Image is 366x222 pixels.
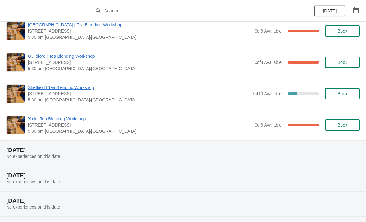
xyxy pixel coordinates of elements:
[6,205,60,210] span: No experiences on this date
[255,122,282,127] span: 0 of 6 Available
[28,65,252,72] span: 5:30 pm [GEOGRAPHIC_DATA]/[GEOGRAPHIC_DATA]
[255,60,282,65] span: 0 of 8 Available
[325,57,360,68] button: Book
[7,116,25,134] img: York | Tea Blending Workshop | 73 Low Petergate, YO1 7HY | 5:30 pm Europe/London
[28,116,252,122] span: York | Tea Blending Workshop
[28,59,252,65] span: [STREET_ADDRESS]
[28,122,252,128] span: [STREET_ADDRESS]
[28,53,252,59] span: Guildford | Tea Blending Workshop
[325,25,360,37] button: Book
[7,53,25,71] img: Guildford | Tea Blending Workshop | 5 Market Street, Guildford, GU1 4LB | 5:30 pm Europe/London
[104,5,274,16] input: Search
[6,179,60,184] span: No experiences on this date
[28,28,252,34] span: [STREET_ADDRESS]
[6,154,60,159] span: No experiences on this date
[7,22,25,40] img: London Covent Garden | Tea Blending Workshop | 11 Monmouth St, London, WC2H 9DA | 5:30 pm Europe/...
[6,147,360,153] h2: [DATE]
[337,60,347,65] span: Book
[7,85,25,103] img: Sheffield | Tea Blending Workshop | 76 - 78 Pinstone Street, Sheffield, S1 2HP | 5:30 pm Europe/L...
[252,91,282,96] span: 7 of 10 Available
[337,29,347,33] span: Book
[28,22,252,28] span: [GEOGRAPHIC_DATA] | Tea Blending Workshop
[6,172,360,179] h2: [DATE]
[28,34,252,40] span: 5:30 pm [GEOGRAPHIC_DATA]/[GEOGRAPHIC_DATA]
[28,128,252,134] span: 5:30 pm [GEOGRAPHIC_DATA]/[GEOGRAPHIC_DATA]
[323,8,337,13] span: [DATE]
[325,119,360,131] button: Book
[28,91,249,97] span: [STREET_ADDRESS]
[314,5,345,16] button: [DATE]
[255,29,282,33] span: 0 of 6 Available
[325,88,360,99] button: Book
[28,84,249,91] span: Sheffield | Tea Blending Workshop
[337,91,347,96] span: Book
[6,198,360,204] h2: [DATE]
[28,97,249,103] span: 5:30 pm [GEOGRAPHIC_DATA]/[GEOGRAPHIC_DATA]
[337,122,347,127] span: Book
